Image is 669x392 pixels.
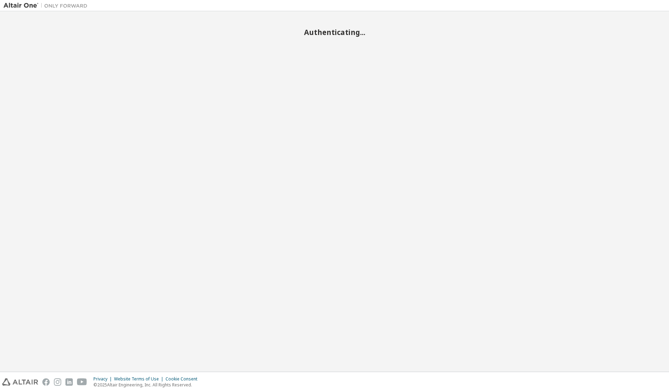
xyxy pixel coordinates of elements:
[54,378,61,386] img: instagram.svg
[2,378,38,386] img: altair_logo.svg
[3,28,666,37] h2: Authenticating...
[93,382,202,388] p: © 2025 Altair Engineering, Inc. All Rights Reserved.
[3,2,91,9] img: Altair One
[166,376,202,382] div: Cookie Consent
[77,378,87,386] img: youtube.svg
[65,378,73,386] img: linkedin.svg
[93,376,114,382] div: Privacy
[114,376,166,382] div: Website Terms of Use
[42,378,50,386] img: facebook.svg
